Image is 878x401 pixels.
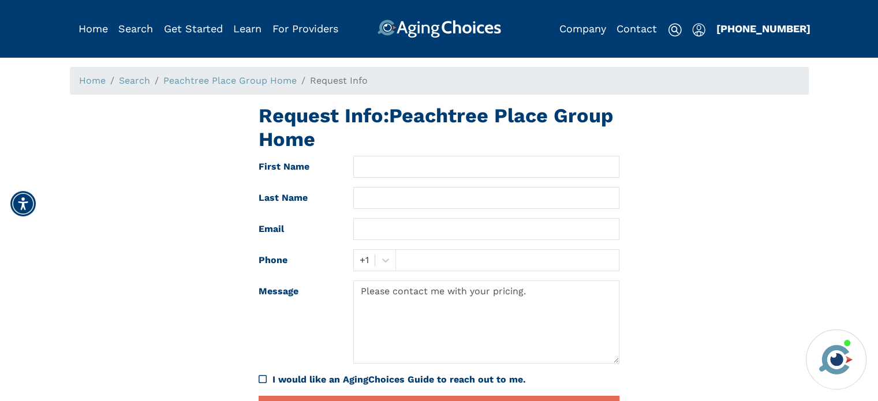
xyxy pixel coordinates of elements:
[79,75,106,86] a: Home
[164,23,223,35] a: Get Started
[259,373,619,387] div: I would like an AgingChoices Guide to reach out to me.
[118,23,153,35] a: Search
[250,249,345,271] label: Phone
[250,218,345,240] label: Email
[163,75,297,86] a: Peachtree Place Group Home
[119,75,150,86] a: Search
[716,23,810,35] a: [PHONE_NUMBER]
[250,187,345,209] label: Last Name
[250,280,345,363] label: Message
[692,23,705,37] img: user-icon.svg
[10,191,36,216] div: Accessibility Menu
[377,20,500,38] img: AgingChoices
[617,23,657,35] a: Contact
[118,20,153,38] div: Popover trigger
[233,23,261,35] a: Learn
[559,23,606,35] a: Company
[259,104,619,151] h1: Request Info: Peachtree Place Group Home
[668,23,682,37] img: search-icon.svg
[272,373,619,387] div: I would like an AgingChoices Guide to reach out to me.
[310,75,368,86] span: Request Info
[272,23,338,35] a: For Providers
[79,23,108,35] a: Home
[692,20,705,38] div: Popover trigger
[70,67,809,95] nav: breadcrumb
[250,156,345,178] label: First Name
[816,340,855,379] img: avatar
[353,280,619,363] textarea: Please contact me with your pricing.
